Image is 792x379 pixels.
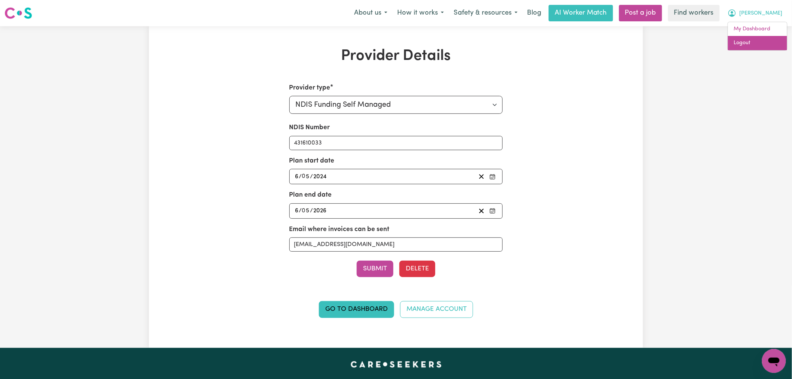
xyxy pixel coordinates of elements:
span: / [299,207,302,214]
button: Clear plan end date [476,206,487,216]
label: NDIS Number [289,123,330,133]
label: Plan end date [289,190,332,200]
input: e.g. nat.mc@myplanmanager.com.au [289,237,503,252]
a: My Dashboard [728,22,787,36]
input: -- [295,172,299,182]
span: 0 [302,174,306,180]
a: Blog [523,5,546,21]
a: Go to Dashboard [319,301,394,318]
a: Careseekers home page [351,361,442,367]
a: Logout [728,36,787,50]
input: -- [302,172,310,182]
button: Delete [399,261,435,277]
a: Post a job [619,5,662,21]
div: My Account [728,22,788,51]
img: Careseekers logo [4,6,32,20]
input: -- [295,206,299,216]
button: Safety & resources [449,5,523,21]
span: 0 [302,208,306,214]
span: / [299,173,302,180]
button: Pick your plan start date [487,172,498,182]
label: Plan start date [289,156,335,166]
a: AI Worker Match [549,5,613,21]
a: Manage Account [400,301,473,318]
iframe: Button to launch messaging window [762,349,786,373]
button: Submit [357,261,393,277]
input: ---- [313,172,328,182]
input: Enter your NDIS number [289,136,503,150]
a: Find workers [668,5,720,21]
button: Pick your plan end date [487,206,498,216]
button: About us [349,5,392,21]
button: My Account [723,5,788,21]
span: [PERSON_NAME] [740,9,783,18]
input: ---- [313,206,328,216]
button: How it works [392,5,449,21]
h1: Provider Details [236,47,556,65]
input: -- [302,206,310,216]
label: Email where invoices can be sent [289,225,390,234]
a: Careseekers logo [4,4,32,22]
button: Clear plan start date [476,172,487,182]
span: / [310,173,313,180]
label: Provider type [289,83,330,93]
span: / [310,207,313,214]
